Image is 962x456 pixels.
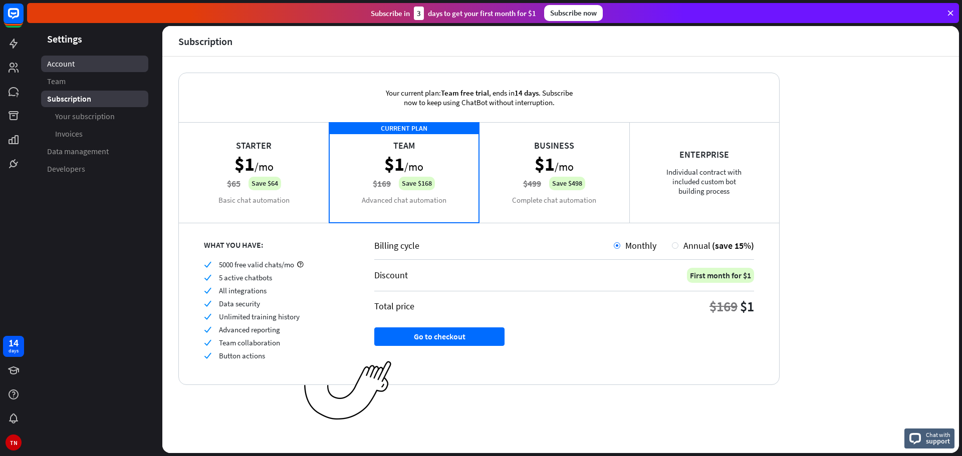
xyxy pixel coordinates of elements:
span: Invoices [55,129,83,139]
span: Developers [47,164,85,174]
a: Account [41,56,148,72]
div: Total price [374,300,414,312]
a: Data management [41,143,148,160]
div: WHAT YOU HAVE: [204,240,349,250]
a: 14 days [3,336,24,357]
i: check [204,313,211,320]
i: check [204,339,211,346]
div: $169 [709,297,738,315]
span: 5 active chatbots [219,273,272,282]
img: ec979a0a656117aaf919.png [304,361,392,420]
i: check [204,352,211,359]
button: Open LiveChat chat widget [8,4,38,34]
div: Subscribe in days to get your first month for $1 [371,7,536,20]
span: Team collaboration [219,338,280,347]
span: Unlimited training history [219,312,300,321]
div: $1 [740,297,754,315]
span: Advanced reporting [219,325,280,334]
span: Your subscription [55,111,115,122]
span: All integrations [219,286,267,295]
div: Subscribe now [544,5,603,21]
i: check [204,287,211,294]
span: Team [47,76,66,87]
span: Annual [683,240,710,251]
div: Billing cycle [374,240,614,251]
a: Team [41,73,148,90]
span: Button actions [219,351,265,360]
span: Account [47,59,75,69]
span: 14 days [515,88,539,98]
i: check [204,261,211,268]
span: 5000 free valid chats/mo [219,260,294,269]
div: First month for $1 [687,268,754,283]
span: Team free trial [441,88,489,98]
a: Your subscription [41,108,148,125]
i: check [204,326,211,333]
a: Invoices [41,126,148,142]
a: Developers [41,161,148,177]
div: TN [6,434,22,450]
i: check [204,274,211,281]
span: Data security [219,299,260,308]
span: support [926,436,950,445]
div: Discount [374,269,408,281]
div: days [9,347,19,354]
button: Go to checkout [374,327,505,346]
div: 14 [9,338,19,347]
span: (save 15%) [712,240,754,251]
div: Your current plan: , ends in . Subscribe now to keep using ChatBot without interruption. [371,73,587,122]
span: Monthly [625,240,656,251]
span: Subscription [47,94,91,104]
i: check [204,300,211,307]
div: Subscription [178,36,232,47]
span: Chat with [926,430,950,439]
span: Data management [47,146,109,157]
header: Settings [27,32,162,46]
div: 3 [414,7,424,20]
